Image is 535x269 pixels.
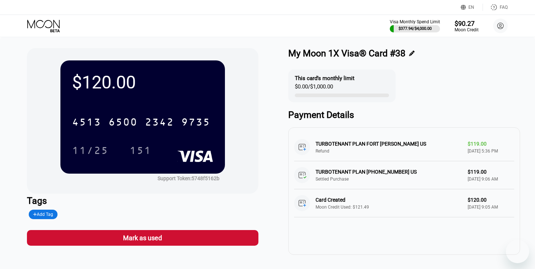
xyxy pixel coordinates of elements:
div: $120.00 [72,72,213,93]
div: My Moon 1X Visa® Card #38 [288,48,405,59]
div: Mark as used [123,234,162,242]
div: EN [468,5,474,10]
div: Moon Credit [455,27,479,32]
div: 11/25 [67,141,114,159]
div: Support Token: 5748f5162b [158,175,219,181]
div: Tags [27,195,259,206]
div: $377.94 / $4,000.00 [399,26,432,31]
div: Mark as used [27,230,259,246]
div: $0.00 / $1,000.00 [295,83,333,94]
div: Support Token:5748f5162b [158,175,219,181]
div: 11/25 [72,146,108,157]
div: 151 [130,146,151,157]
div: $90.27 [455,20,479,27]
div: 4513 [72,117,101,129]
div: Add Tag [33,212,53,217]
div: $90.27Moon Credit [455,20,479,32]
div: 9735 [181,117,210,129]
div: 6500 [108,117,138,129]
div: EN [461,4,483,11]
div: 151 [124,141,157,159]
div: FAQ [483,4,508,11]
div: This card’s monthly limit [295,75,354,82]
div: 4513650023429735 [68,113,215,131]
iframe: Button to launch messaging window [506,240,529,263]
div: Add Tag [29,210,58,219]
div: Visa Monthly Spend Limit [390,19,440,24]
div: FAQ [500,5,508,10]
div: Visa Monthly Spend Limit$377.94/$4,000.00 [390,19,440,32]
div: Payment Details [288,110,520,120]
div: 2342 [145,117,174,129]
